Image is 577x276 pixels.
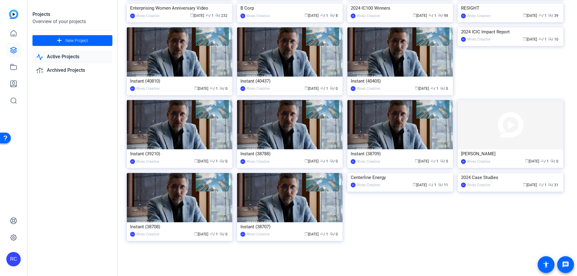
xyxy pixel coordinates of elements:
div: RC [461,37,466,42]
div: Riveo Creative [136,231,159,237]
span: group [428,13,432,17]
span: / 1 [430,159,438,163]
span: / 232 [215,14,227,18]
span: group [320,86,324,90]
span: / 10 [548,37,558,41]
div: Riveo Creative [136,159,159,165]
span: / 0 [219,232,227,236]
div: RC [130,14,135,18]
div: 2024 ICIC Impact Report [461,27,560,36]
span: calendar_today [194,232,198,235]
span: radio [219,232,223,235]
span: [DATE] [523,37,537,41]
div: Riveo Creative [357,13,380,19]
div: Riveo Creative [247,231,270,237]
div: Instant (39210) [130,149,229,158]
span: [DATE] [415,86,429,91]
span: radio [548,183,552,186]
div: Riveo Creative [467,159,490,165]
span: calendar_today [523,37,527,41]
span: radio [219,86,223,90]
button: New Project [32,35,112,46]
div: Instant (38707) [240,222,339,231]
span: [DATE] [415,159,429,163]
span: / 0 [440,159,448,163]
span: / 0 [219,159,227,163]
span: [DATE] [413,183,427,187]
div: 2024 IC100 Winners [351,4,450,13]
span: [DATE] [413,14,427,18]
span: [DATE] [194,86,208,91]
span: group [210,159,213,162]
div: Projects [32,11,112,18]
span: [DATE] [525,159,539,163]
span: group [320,159,324,162]
span: / 1 [320,14,328,18]
span: group [320,13,324,17]
span: [DATE] [304,159,319,163]
span: [DATE] [304,14,319,18]
a: Active Projects [32,51,112,63]
span: calendar_today [190,13,194,17]
div: Instant (40405) [351,77,450,86]
span: calendar_today [304,232,308,235]
span: [DATE] [523,14,537,18]
span: / 0 [219,86,227,91]
span: calendar_today [413,13,416,17]
mat-icon: message [562,261,569,268]
span: radio [219,159,223,162]
div: Riveo Creative [247,159,270,165]
div: Riveo Creative [467,36,490,42]
span: group [541,159,544,162]
div: Instant (38708) [130,222,229,231]
span: group [430,159,434,162]
span: radio [330,159,333,162]
span: / 31 [548,183,558,187]
span: / 0 [330,232,338,236]
div: RC [461,159,466,164]
span: radio [550,159,554,162]
span: [DATE] [194,232,208,236]
div: Instant (38709) [351,149,450,158]
span: radio [215,13,219,17]
span: group [539,183,542,186]
div: RC [240,86,245,91]
span: calendar_today [415,159,418,162]
span: calendar_today [415,86,418,90]
span: group [210,232,213,235]
span: group [539,13,542,17]
span: calendar_today [194,159,198,162]
div: RC [461,14,466,18]
div: RC [130,86,135,91]
span: radio [440,86,444,90]
span: radio [548,37,552,41]
span: New Project [66,38,88,44]
div: Riveo Creative [357,182,380,188]
div: [PERSON_NAME] [461,149,560,158]
div: RC [351,183,356,187]
div: B Corp [240,4,339,13]
span: / 1 [539,37,547,41]
span: radio [330,86,333,90]
span: calendar_today [194,86,198,90]
span: radio [330,13,333,17]
div: Instant (38788) [240,149,339,158]
span: calendar_today [523,13,527,17]
span: calendar_today [525,159,529,162]
span: / 1 [320,232,328,236]
span: / 1 [320,86,328,91]
div: Riveo Creative [467,182,490,188]
div: Riveo Creative [357,86,380,92]
span: / 0 [550,159,558,163]
div: RC [240,14,245,18]
span: calendar_today [304,159,308,162]
mat-icon: accessibility [542,261,550,268]
span: calendar_today [304,13,308,17]
span: calendar_today [413,183,416,186]
img: blue-gradient.svg [9,10,18,19]
div: RC [6,252,21,266]
span: [DATE] [190,14,204,18]
span: / 0 [330,86,338,91]
div: Riveo Creative [467,13,490,19]
span: / 1 [539,14,547,18]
